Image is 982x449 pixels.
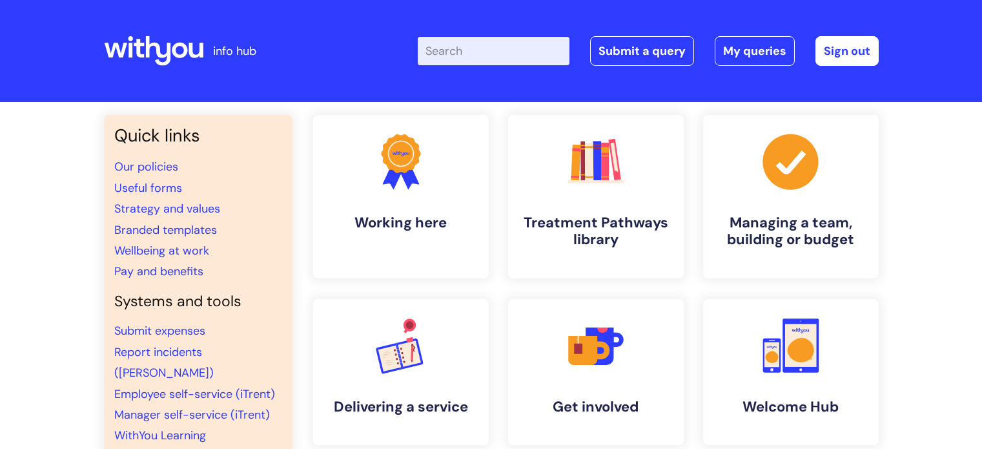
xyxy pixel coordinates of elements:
p: info hub [213,41,256,61]
a: Delivering a service [313,299,489,445]
a: Wellbeing at work [114,243,209,258]
h4: Managing a team, building or budget [713,214,868,249]
a: Report incidents ([PERSON_NAME]) [114,344,214,381]
a: Branded templates [114,222,217,238]
h4: Get involved [518,399,673,415]
a: Strategy and values [114,201,220,216]
a: Managing a team, building or budget [703,115,879,278]
a: My queries [715,36,795,66]
a: Pay and benefits [114,264,203,279]
a: Sign out [815,36,879,66]
a: Submit expenses [114,323,205,339]
h4: Welcome Hub [713,399,868,415]
input: Search [418,37,569,65]
a: Working here [313,115,489,278]
h4: Working here [323,214,478,231]
a: Get involved [508,299,684,445]
a: Submit a query [590,36,694,66]
a: Useful forms [114,180,182,196]
h4: Treatment Pathways library [518,214,673,249]
div: | - [418,36,879,66]
h3: Quick links [114,125,282,146]
a: Our policies [114,159,178,174]
a: Treatment Pathways library [508,115,684,278]
a: Manager self-service (iTrent) [114,407,270,423]
h4: Delivering a service [323,399,478,415]
a: WithYou Learning [114,428,206,443]
a: Employee self-service (iTrent) [114,386,275,402]
h4: Systems and tools [114,293,282,311]
a: Welcome Hub [703,299,879,445]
